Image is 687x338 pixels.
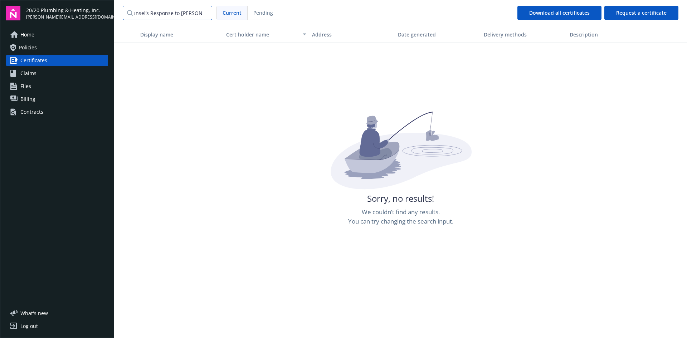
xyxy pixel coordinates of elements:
[6,29,108,40] a: Home
[223,9,242,16] span: Current
[253,9,273,16] span: Pending
[604,6,678,20] button: Request a certificate
[348,217,453,226] span: You can try changing the search input.
[312,31,392,38] div: Address
[6,80,108,92] a: Files
[395,26,481,43] button: Date generated
[362,207,440,217] span: We couldn’t find any results.
[137,26,223,43] button: Display name
[223,26,309,43] button: Cert holder name
[19,42,37,53] span: Policies
[26,6,108,20] button: 20/20 Plumbing & Heating, Inc.[PERSON_NAME][EMAIL_ADDRESS][DOMAIN_NAME]
[567,26,653,43] button: Description
[309,26,395,43] button: Address
[616,9,667,16] span: Request a certificate
[6,93,108,105] a: Billing
[26,6,108,14] span: 20/20 Plumbing & Heating, Inc.
[570,31,650,38] div: Description
[6,309,59,317] button: What's new
[367,192,434,205] span: Sorry, no results!
[226,31,298,38] div: Cert holder name
[517,6,601,20] button: Download all certificates
[6,6,20,20] img: navigator-logo.svg
[6,42,108,53] a: Policies
[20,55,47,66] span: Certificates
[398,31,478,38] div: Date generated
[20,93,35,105] span: Billing
[6,106,108,118] a: Contracts
[6,55,108,66] a: Certificates
[123,6,212,20] input: Filter certificates...
[140,31,220,38] div: Display name
[248,6,279,20] span: Pending
[26,14,108,20] span: [PERSON_NAME][EMAIL_ADDRESS][DOMAIN_NAME]
[484,31,564,38] div: Delivery methods
[20,320,38,332] div: Log out
[20,106,43,118] div: Contracts
[20,309,48,317] span: What ' s new
[20,80,31,92] span: Files
[20,29,34,40] span: Home
[20,68,36,79] span: Claims
[481,26,567,43] button: Delivery methods
[6,68,108,79] a: Claims
[529,6,590,20] div: Download all certificates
